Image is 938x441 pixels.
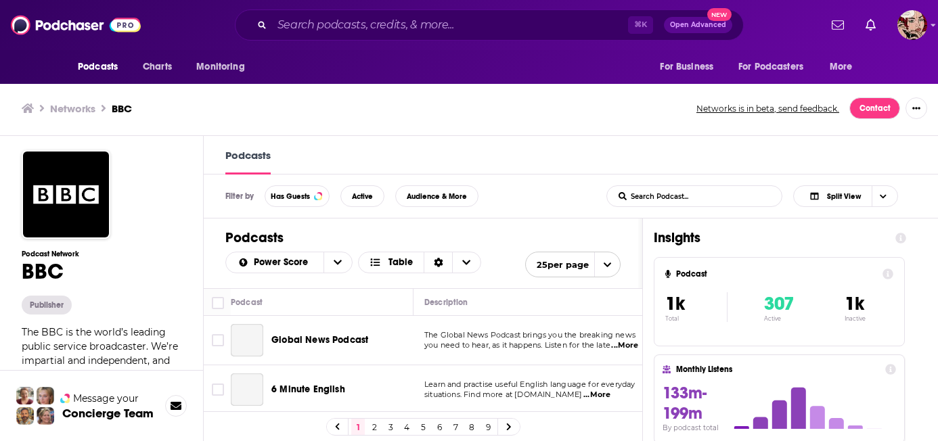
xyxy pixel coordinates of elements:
button: open menu [68,54,135,80]
span: Toggle select row [212,334,224,346]
button: open menu [187,54,262,80]
button: Audience & More [395,185,478,207]
span: situations. Find more at [DOMAIN_NAME] [424,390,583,399]
span: 1k [845,292,864,315]
img: BBC logo [22,150,110,239]
h3: Filter by [225,191,254,201]
span: ...More [583,390,610,400]
button: open menu [525,252,621,277]
button: Has Guests [265,185,330,207]
h2: Choose List sort [225,252,353,273]
span: The Global News Podcast brings you the breaking news [424,330,635,340]
button: Choose View [793,185,898,207]
h1: BBC [22,258,181,285]
span: Table [388,258,413,267]
button: Publisher [22,296,72,315]
a: 4 [400,419,414,435]
a: 7 [449,419,462,435]
img: Jules Profile [37,387,54,404]
span: For Podcasters [738,57,803,76]
span: Message your [73,392,139,405]
button: Active [340,185,384,207]
h1: Podcasts [225,229,621,246]
a: Podcasts [225,149,271,175]
a: 6 Minute English [271,383,345,396]
button: open menu [226,258,323,267]
h1: Insights [654,229,885,246]
span: Logged in as NBM-Suzi [897,10,927,40]
button: Choose View [358,252,482,273]
h3: Concierge Team [62,407,154,420]
span: Power Score [254,258,313,267]
span: Monitoring [196,57,244,76]
a: Contact [849,97,900,119]
img: Jon Profile [16,407,34,425]
a: 3 [384,419,397,435]
a: BBC [112,102,132,115]
button: open menu [730,54,823,80]
p: Inactive [845,315,866,322]
a: 5 [416,419,430,435]
a: 9 [481,419,495,435]
h4: Monthly Listens [676,365,879,374]
span: 307 [764,292,794,315]
a: Show notifications dropdown [860,14,881,37]
p: Total [665,315,727,322]
h2: Choose View [793,185,916,207]
span: Split View [827,193,861,200]
a: 6 Minute English [231,373,263,406]
a: 2 [367,419,381,435]
span: Open Advanced [670,22,726,28]
span: Has Guests [271,193,310,200]
a: Networks [50,102,95,115]
a: Global News Podcast [231,324,263,356]
span: 6 Minute English [271,384,345,395]
a: 6 [432,419,446,435]
a: 8 [465,419,478,435]
div: Description [424,294,468,310]
span: Podcasts [78,57,118,76]
span: ...More [611,340,638,351]
span: For Business [660,57,713,76]
button: Open AdvancedNew [664,17,732,33]
a: Charts [134,54,180,80]
span: Learn and practise useful English language for everyday [424,379,635,389]
input: Search podcasts, credits, & more... [272,14,628,36]
a: Global News Podcast [271,333,368,347]
a: Show notifications dropdown [826,14,849,37]
span: More [830,57,853,76]
img: User Profile [897,10,927,40]
img: Barbara Profile [37,407,54,425]
span: Toggle select row [212,384,224,396]
span: 25 per page [526,254,589,275]
span: Global News Podcast [271,334,368,346]
span: 133m-199m [663,383,707,423]
span: you need to hear, as it happens. Listen for the late [424,340,610,350]
div: Search podcasts, credits, & more... [235,9,744,41]
div: Podcast [231,294,263,310]
img: Podchaser - Follow, Share and Rate Podcasts [11,12,141,38]
p: Active [764,315,794,322]
button: Networks is in beta, send feedback. [692,103,844,114]
span: New [707,8,732,21]
h3: Podcast Network [22,250,181,258]
img: Sydney Profile [16,387,34,404]
span: ⌘ K [628,16,653,34]
span: Active [352,193,373,200]
button: Show profile menu [897,10,927,40]
span: Audience & More [407,193,467,200]
div: Sort Direction [424,252,452,273]
button: open menu [323,252,352,273]
span: Charts [143,57,172,76]
button: open menu [650,54,730,80]
button: Show More Button [906,97,927,119]
button: open menu [820,54,870,80]
span: 1k [665,292,685,315]
h4: Podcast [676,269,877,279]
h4: By podcast total [663,423,723,432]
